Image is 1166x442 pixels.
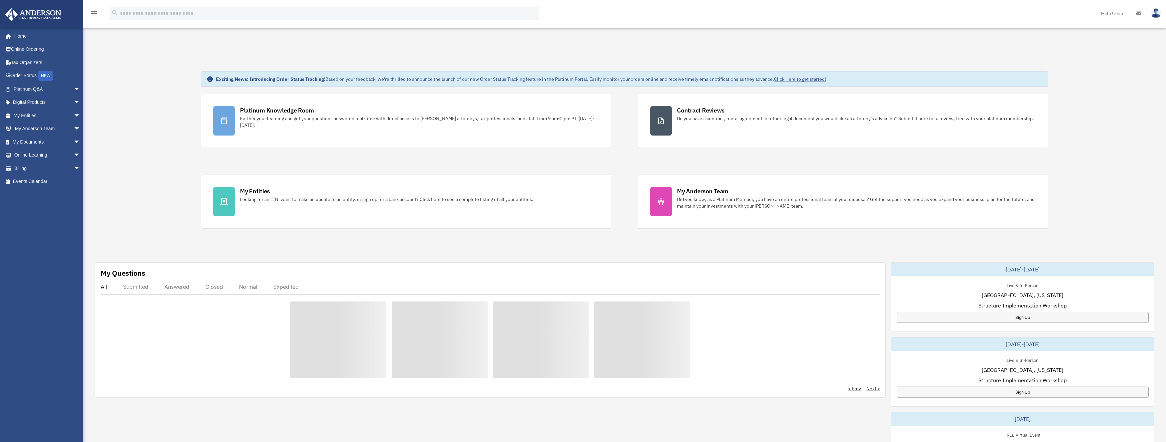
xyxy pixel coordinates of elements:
[3,8,63,21] img: Anderson Advisors Platinum Portal
[240,196,533,203] div: Looking for an EIN, want to make an update to an entity, or sign up for a bank account? Click her...
[123,283,148,290] div: Submitted
[111,9,119,16] i: search
[74,96,87,109] span: arrow_drop_down
[74,109,87,123] span: arrow_drop_down
[5,149,90,162] a: Online Learningarrow_drop_down
[677,115,1034,122] div: Do you have a contract, rental agreement, or other legal document you would like an attorney's ad...
[638,175,1048,229] a: My Anderson Team Did you know, as a Platinum Member, you have an entire professional team at your...
[1001,281,1044,288] div: Live & In-Person
[240,115,599,129] div: Further your learning and get your questions answered real-time with direct access to [PERSON_NAM...
[74,122,87,136] span: arrow_drop_down
[982,366,1063,374] span: [GEOGRAPHIC_DATA], [US_STATE]
[1151,8,1161,18] img: User Pic
[677,187,728,195] div: My Anderson Team
[74,162,87,175] span: arrow_drop_down
[5,82,90,96] a: Platinum Q&Aarrow_drop_down
[205,283,223,290] div: Closed
[101,283,107,290] div: All
[891,338,1154,351] div: [DATE]-[DATE]
[74,82,87,96] span: arrow_drop_down
[5,175,90,188] a: Events Calendar
[866,385,880,392] a: Next >
[5,29,87,43] a: Home
[5,122,90,136] a: My Anderson Teamarrow_drop_down
[5,56,90,69] a: Tax Organizers
[5,96,90,109] a: Digital Productsarrow_drop_down
[5,43,90,56] a: Online Ordering
[201,175,611,229] a: My Entities Looking for an EIN, want to make an update to an entity, or sign up for a bank accoun...
[90,9,98,17] i: menu
[848,385,861,392] a: < Prev
[74,135,87,149] span: arrow_drop_down
[216,76,325,82] strong: Exciting News: Introducing Order Status Tracking!
[978,301,1067,309] span: Structure Implementation Workshop
[74,149,87,162] span: arrow_drop_down
[897,312,1149,323] a: Sign Up
[677,106,725,115] div: Contract Reviews
[240,187,270,195] div: My Entities
[982,291,1063,299] span: [GEOGRAPHIC_DATA], [US_STATE]
[5,109,90,122] a: My Entitiesarrow_drop_down
[999,431,1046,438] div: FREE Virtual Event
[273,283,299,290] div: Expedited
[5,135,90,149] a: My Documentsarrow_drop_down
[897,387,1149,398] a: Sign Up
[164,283,189,290] div: Answered
[638,94,1048,148] a: Contract Reviews Do you have a contract, rental agreement, or other legal document you would like...
[891,412,1154,426] div: [DATE]
[5,69,90,83] a: Order StatusNEW
[774,76,826,82] a: Click Here to get started!
[201,94,611,148] a: Platinum Knowledge Room Further your learning and get your questions answered real-time with dire...
[216,76,826,82] div: Based on your feedback, we're thrilled to announce the launch of our new Order Status Tracking fe...
[5,162,90,175] a: Billingarrow_drop_down
[1001,356,1044,363] div: Live & In-Person
[239,283,257,290] div: Normal
[101,268,145,278] div: My Questions
[891,263,1154,276] div: [DATE]-[DATE]
[978,376,1067,384] span: Structure Implementation Workshop
[240,106,314,115] div: Platinum Knowledge Room
[90,12,98,17] a: menu
[38,71,53,81] div: NEW
[677,196,1036,209] div: Did you know, as a Platinum Member, you have an entire professional team at your disposal? Get th...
